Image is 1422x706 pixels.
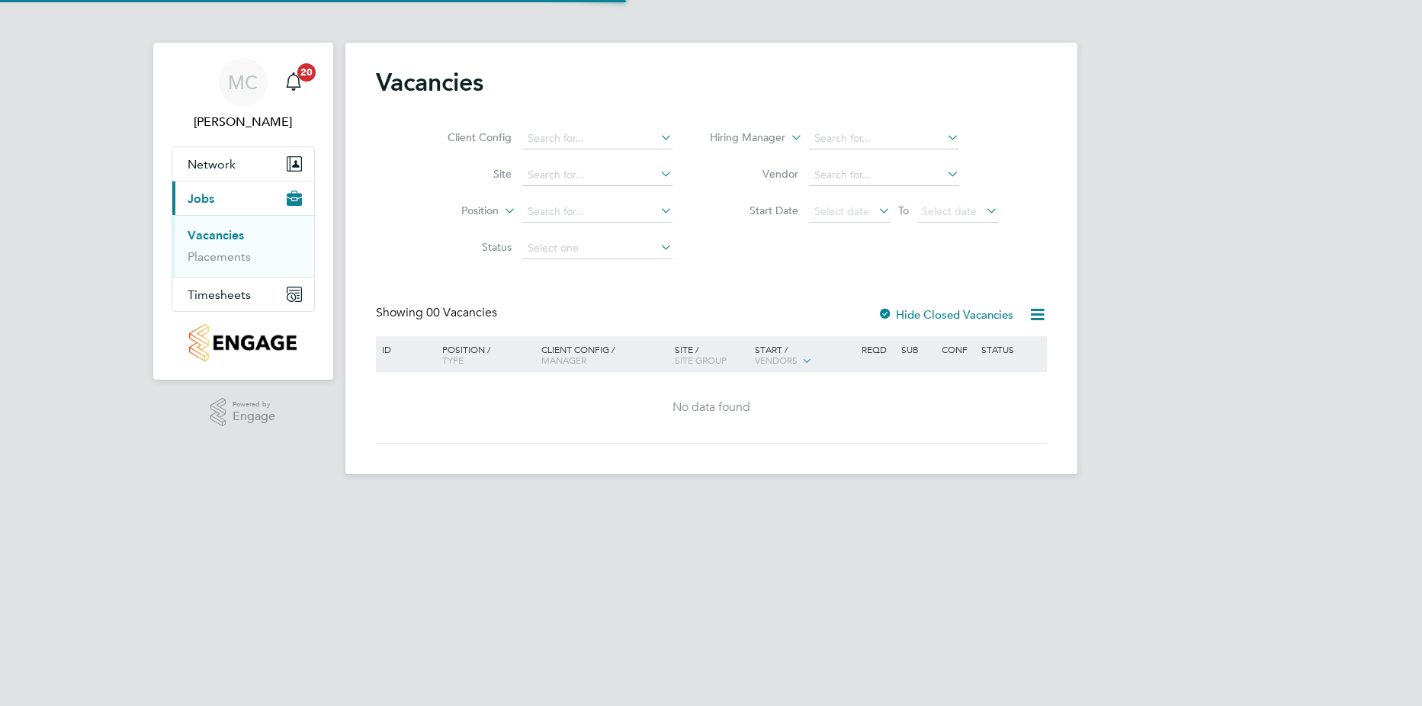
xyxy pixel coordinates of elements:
input: Search for... [522,128,672,149]
a: 20 [278,58,309,107]
span: Marian Chitimus [172,113,315,131]
label: Vendor [711,167,798,181]
div: Sub [897,336,937,362]
div: Client Config / [538,336,671,373]
label: Status [424,240,512,254]
span: 00 Vacancies [426,305,497,320]
input: Search for... [809,128,959,149]
input: Search for... [522,165,672,186]
label: Start Date [711,204,798,217]
span: Type [442,354,464,366]
div: Conf [938,336,977,362]
button: Timesheets [172,278,314,311]
a: MC[PERSON_NAME] [172,58,315,131]
a: Powered byEngage [210,398,275,427]
h2: Vacancies [376,67,483,98]
div: ID [378,336,432,362]
input: Search for... [522,201,672,223]
span: Vendors [755,354,798,366]
span: 20 [297,63,316,82]
label: Hiring Manager [698,130,785,146]
span: MC [228,72,258,92]
span: Manager [541,354,586,366]
div: No data found [378,400,1045,416]
button: Jobs [172,181,314,215]
label: Position [411,204,499,219]
img: countryside-properties-logo-retina.png [189,324,297,361]
div: Start / [751,336,858,374]
label: Client Config [424,130,512,144]
nav: Main navigation [153,43,333,380]
div: Position / [431,336,538,373]
input: Search for... [809,165,959,186]
span: Site Group [675,354,727,366]
a: Vacancies [188,228,244,242]
span: Powered by [233,398,275,411]
span: Select date [814,204,869,218]
div: Jobs [172,215,314,277]
div: Showing [376,305,500,321]
span: Network [188,157,236,172]
a: Placements [188,249,251,264]
span: Jobs [188,191,214,206]
span: Engage [233,410,275,423]
span: Timesheets [188,287,251,302]
a: Go to home page [172,324,315,361]
label: Hide Closed Vacancies [878,307,1013,322]
span: To [894,201,913,220]
div: Site / [671,336,751,373]
div: Reqd [858,336,897,362]
label: Site [424,167,512,181]
span: Select date [922,204,977,218]
input: Select one [522,238,672,259]
div: Status [977,336,1044,362]
button: Network [172,147,314,181]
